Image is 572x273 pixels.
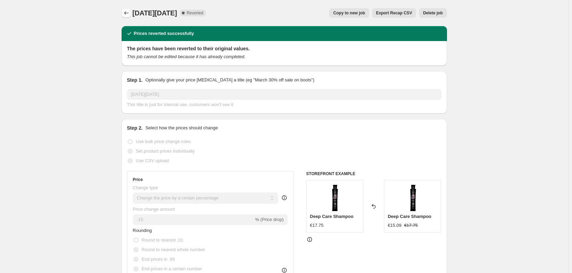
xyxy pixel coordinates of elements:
button: Copy to new job [329,8,369,18]
h2: Step 2. [127,125,143,131]
span: End prices in .99 [142,257,175,262]
span: Price change amount [133,207,175,212]
p: Select how the prices should change [145,125,218,131]
button: Delete job [419,8,447,18]
h6: STOREFRONT EXAMPLE [306,171,442,177]
span: [DATE][DATE] [133,9,177,17]
div: help [281,194,288,201]
span: Set product prices individually [136,148,195,154]
h3: Price [133,177,143,182]
strike: €17.75 [404,222,418,229]
span: Deep Care Shampoo [388,214,431,219]
span: Reverted [187,10,203,16]
div: €15.09 [388,222,401,229]
span: Delete job [423,10,443,16]
span: End prices in a certain number [142,266,202,271]
p: Optionally give your price [MEDICAL_DATA] a title (eg "March 30% off sale on boots") [145,77,314,83]
button: Price change jobs [122,8,131,18]
span: Use CSV upload [136,158,169,163]
input: -15 [133,214,254,225]
span: % (Price drop) [255,217,284,222]
img: deep-care-shampoo-purah_80x.webp [321,184,348,211]
h2: Prices reverted successfully [134,30,194,37]
button: Export Recap CSV [372,8,416,18]
span: Change type [133,185,158,190]
span: Copy to new job [333,10,365,16]
img: deep-care-shampoo-purah_80x.webp [399,184,426,211]
span: Deep Care Shampoo [310,214,353,219]
span: Rounding [133,228,152,233]
span: Round to nearest whole number [142,247,205,252]
span: Round to nearest .01 [142,237,183,243]
h2: Step 1. [127,77,143,83]
div: €17.75 [310,222,324,229]
input: 30% off holiday sale [127,89,442,100]
span: Export Recap CSV [376,10,412,16]
span: Use bulk price change rules [136,139,191,144]
span: This title is just for internal use, customers won't see it [127,102,233,107]
i: This job cannot be edited because it has already completed. [127,54,246,59]
h2: The prices have been reverted to their original values. [127,45,442,52]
